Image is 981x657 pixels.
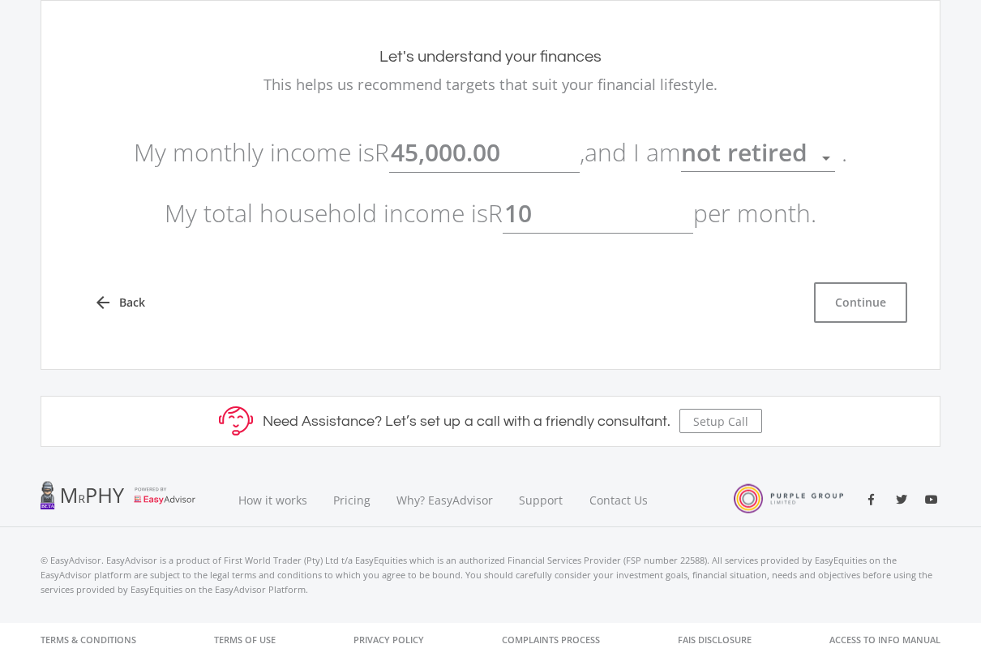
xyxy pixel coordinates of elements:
a: Complaints Process [502,623,600,657]
p: This helps us recommend targets that suit your financial lifestyle. [70,73,911,96]
a: arrow_back Back [74,282,165,323]
button: Setup Call [679,409,762,433]
a: Why? EasyAdvisor [383,473,506,527]
a: Support [506,473,576,527]
span: Back [119,294,145,311]
p: © EasyAdvisor. EasyAdvisor is a product of First World Trader (Pty) Ltd t/a EasyEquities which is... [41,553,940,597]
a: Terms & Conditions [41,623,136,657]
p: My monthly income is R , and I am . My total household income is R per month. [70,122,911,243]
a: Privacy Policy [353,623,424,657]
button: Continue [814,282,907,323]
a: Pricing [320,473,383,527]
h5: Need Assistance? Let’s set up a call with a friendly consultant. [263,413,670,431]
a: FAIS Disclosure [678,623,752,657]
a: How it works [225,473,320,527]
a: Contact Us [576,473,662,527]
a: Terms of Use [214,623,276,657]
h2: Let's understand your finances [70,47,911,67]
a: Access to Info Manual [829,623,940,657]
i: arrow_back [93,293,113,312]
span: not retired [681,135,808,169]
